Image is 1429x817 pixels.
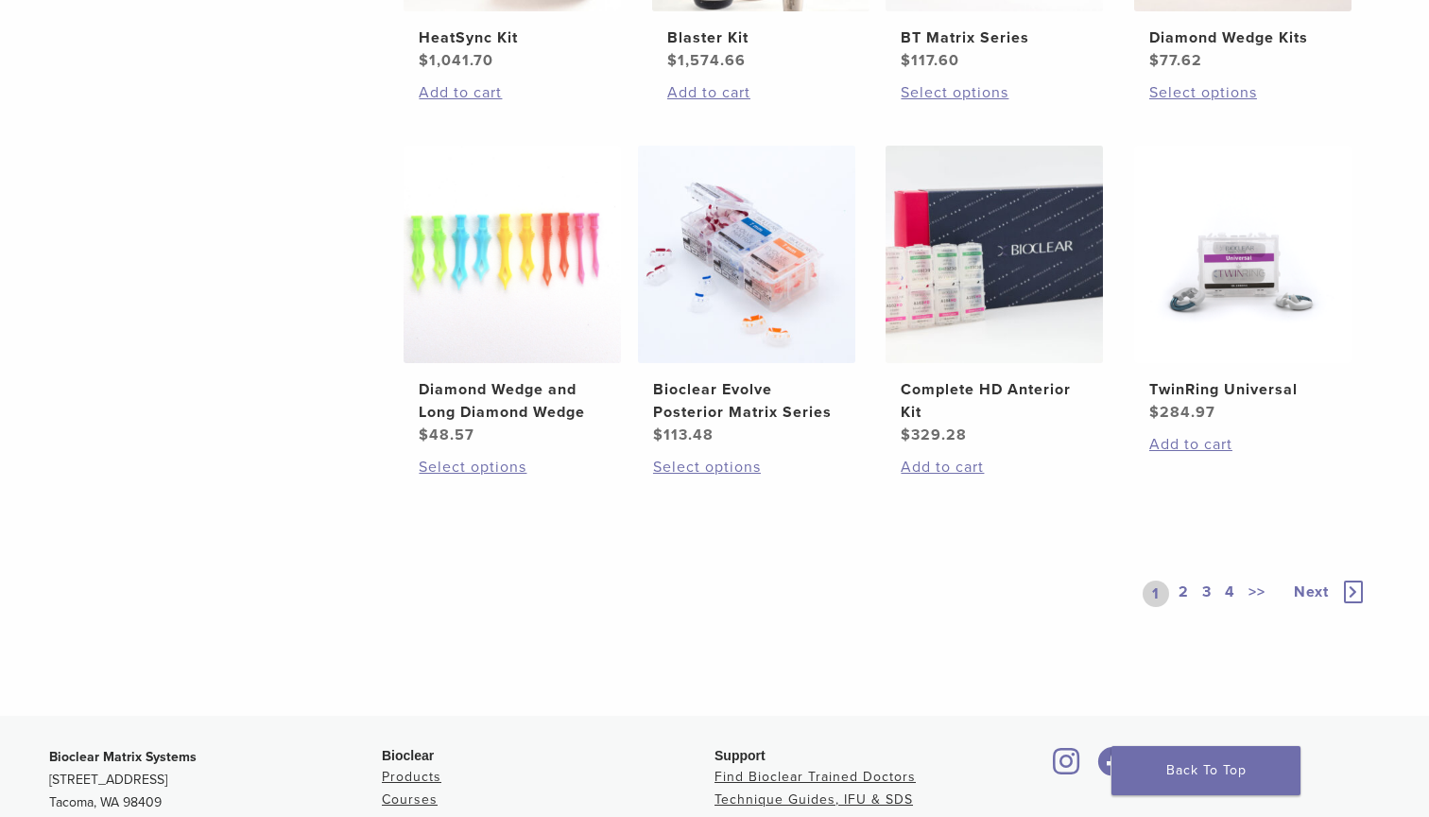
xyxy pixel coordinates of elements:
a: >> [1245,581,1269,607]
a: Products [382,769,441,785]
a: Back To Top [1111,746,1300,795]
h2: BT Matrix Series [901,26,1088,49]
span: $ [1149,51,1160,70]
a: 2 [1175,581,1193,607]
span: Support [714,748,766,763]
span: Next [1294,582,1329,601]
a: Complete HD Anterior KitComplete HD Anterior Kit $329.28 [885,146,1105,446]
a: Bioclear [1091,758,1134,777]
a: Bioclear [1047,758,1087,777]
h2: Blaster Kit [667,26,854,49]
a: 4 [1221,581,1239,607]
a: Add to cart: “Blaster Kit” [667,81,854,104]
bdi: 284.97 [1149,403,1215,422]
bdi: 329.28 [901,426,967,444]
a: Courses [382,791,438,808]
bdi: 1,041.70 [419,51,493,70]
span: $ [653,426,663,444]
a: Diamond Wedge and Long Diamond WedgeDiamond Wedge and Long Diamond Wedge $48.57 [403,146,623,446]
img: Diamond Wedge and Long Diamond Wedge [404,146,621,363]
span: Bioclear [382,748,434,763]
h2: Diamond Wedge Kits [1149,26,1336,49]
a: Select options for “Diamond Wedge and Long Diamond Wedge” [419,456,606,478]
img: Bioclear Evolve Posterior Matrix Series [638,146,855,363]
h2: Diamond Wedge and Long Diamond Wedge [419,378,606,424]
span: $ [901,51,911,70]
a: Add to cart: “Complete HD Anterior Kit” [901,456,1088,478]
span: $ [667,51,678,70]
bdi: 117.60 [901,51,959,70]
h2: TwinRing Universal [1149,378,1336,401]
a: 1 [1143,581,1169,607]
a: Select options for “Diamond Wedge Kits” [1149,81,1336,104]
a: TwinRing UniversalTwinRing Universal $284.97 [1133,146,1353,424]
img: Complete HD Anterior Kit [886,146,1103,363]
h2: HeatSync Kit [419,26,606,49]
a: Bioclear Evolve Posterior Matrix SeriesBioclear Evolve Posterior Matrix Series $113.48 [637,146,857,446]
strong: Bioclear Matrix Systems [49,749,197,765]
span: $ [901,426,911,444]
a: Add to cart: “HeatSync Kit” [419,81,606,104]
h2: Bioclear Evolve Posterior Matrix Series [653,378,840,424]
a: Find Bioclear Trained Doctors [714,769,916,785]
span: $ [419,426,429,444]
bdi: 48.57 [419,426,474,444]
a: 3 [1198,581,1215,607]
a: Technique Guides, IFU & SDS [714,791,913,808]
span: $ [419,51,429,70]
a: Add to cart: “TwinRing Universal” [1149,433,1336,456]
a: Select options for “Bioclear Evolve Posterior Matrix Series” [653,456,840,478]
img: TwinRing Universal [1134,146,1352,363]
bdi: 77.62 [1149,51,1202,70]
h2: Complete HD Anterior Kit [901,378,1088,424]
bdi: 1,574.66 [667,51,746,70]
bdi: 113.48 [653,426,714,444]
a: Select options for “BT Matrix Series” [901,81,1088,104]
span: $ [1149,403,1160,422]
